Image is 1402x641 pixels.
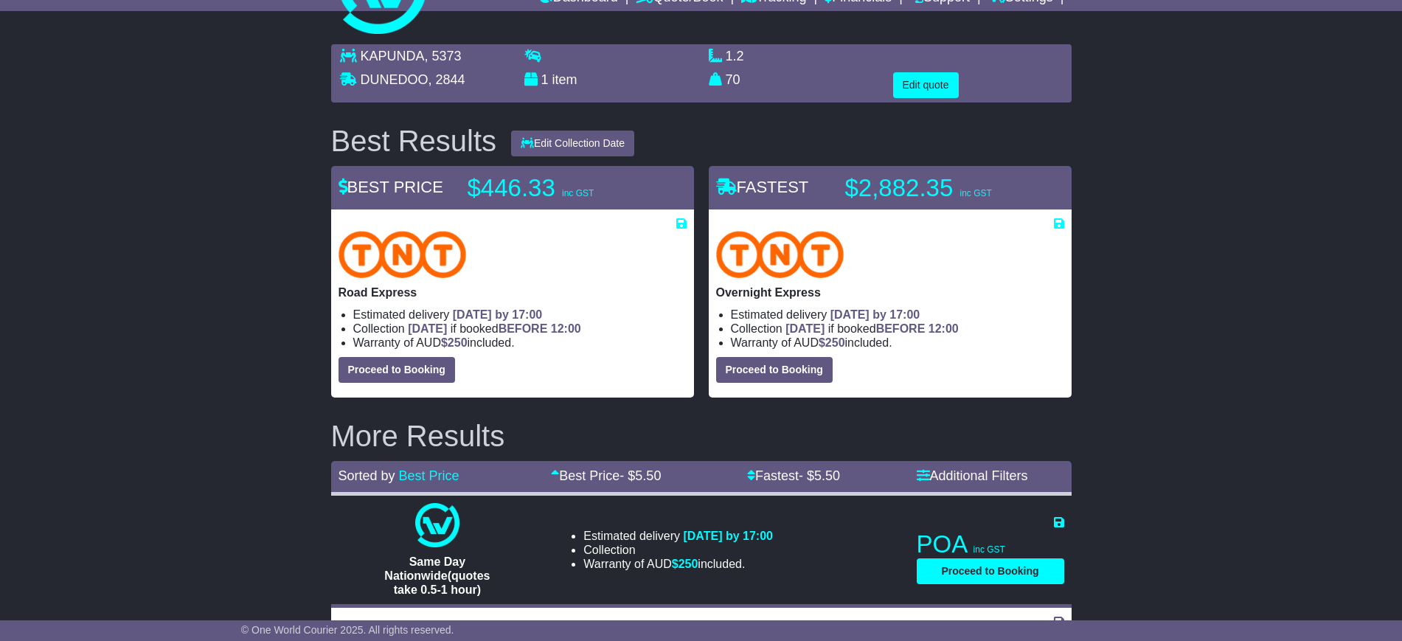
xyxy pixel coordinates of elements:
[339,468,395,483] span: Sorted by
[620,468,661,483] span: - $
[785,322,825,335] span: [DATE]
[408,322,447,335] span: [DATE]
[731,336,1064,350] li: Warranty of AUD included.
[917,468,1028,483] a: Additional Filters
[425,49,462,63] span: , 5373
[893,72,959,98] button: Edit quote
[731,308,1064,322] li: Estimated delivery
[353,308,687,322] li: Estimated delivery
[331,420,1072,452] h2: More Results
[241,624,454,636] span: © One World Courier 2025. All rights reserved.
[552,72,577,87] span: item
[551,468,661,483] a: Best Price- $5.50
[726,49,744,63] span: 1.2
[583,529,773,543] li: Estimated delivery
[716,231,844,278] img: TNT Domestic: Overnight Express
[635,468,661,483] span: 5.50
[453,308,543,321] span: [DATE] by 17:00
[511,131,634,156] button: Edit Collection Date
[353,322,687,336] li: Collection
[716,285,1064,299] p: Overnight Express
[551,322,581,335] span: 12:00
[672,558,698,570] span: $
[353,336,687,350] li: Warranty of AUD included.
[716,357,833,383] button: Proceed to Booking
[726,72,740,87] span: 70
[825,336,845,349] span: 250
[441,336,468,349] span: $
[499,322,548,335] span: BEFORE
[339,285,687,299] p: Road Express
[731,322,1064,336] li: Collection
[814,468,840,483] span: 5.50
[917,558,1064,584] button: Proceed to Booking
[408,322,580,335] span: if booked
[428,72,465,87] span: , 2844
[974,544,1005,555] span: inc GST
[876,322,926,335] span: BEFORE
[583,557,773,571] li: Warranty of AUD included.
[679,558,698,570] span: 250
[819,336,845,349] span: $
[917,530,1064,559] p: POA
[959,188,991,198] span: inc GST
[716,178,809,196] span: FASTEST
[799,468,840,483] span: - $
[747,468,840,483] a: Fastest- $5.50
[339,231,467,278] img: TNT Domestic: Road Express
[361,49,425,63] span: KAPUNDA
[324,125,504,157] div: Best Results
[399,468,459,483] a: Best Price
[845,173,1030,203] p: $2,882.35
[683,530,773,542] span: [DATE] by 17:00
[384,555,490,596] span: Same Day Nationwide(quotes take 0.5-1 hour)
[929,322,959,335] span: 12:00
[562,188,594,198] span: inc GST
[339,357,455,383] button: Proceed to Booking
[468,173,652,203] p: $446.33
[830,308,920,321] span: [DATE] by 17:00
[361,72,428,87] span: DUNEDOO
[448,336,468,349] span: 250
[339,178,443,196] span: BEST PRICE
[415,503,459,547] img: One World Courier: Same Day Nationwide(quotes take 0.5-1 hour)
[583,543,773,557] li: Collection
[785,322,958,335] span: if booked
[541,72,549,87] span: 1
